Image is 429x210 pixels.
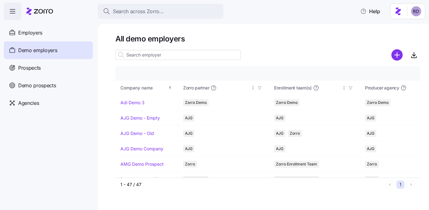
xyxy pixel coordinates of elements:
span: AJG [276,115,283,121]
div: 1 - 47 / 47 [120,181,383,188]
span: Zorro Demo [276,99,298,106]
span: Zorro [290,130,300,137]
span: Producer agency [365,85,399,91]
button: Next page [407,180,415,189]
span: Zorro partner [183,85,209,91]
input: Search employer [115,50,241,60]
span: AJG [276,130,283,137]
span: Search across Zorro... [113,8,164,15]
span: AJG [367,115,374,121]
span: AJG [367,130,374,137]
th: Enrollment team(s)Not sorted [269,81,360,95]
a: AJG Demo - Old [120,130,154,137]
th: Company nameSorted ascending [115,81,178,95]
button: 1 [396,180,405,189]
a: AJG Demo - Empty [120,115,160,121]
button: Search across Zorro... [98,4,223,19]
span: Zorro [367,161,377,168]
span: Help [360,8,380,15]
a: Agencies [4,94,93,112]
span: Demo employers [18,46,57,54]
span: Zorro [185,161,195,168]
a: AMG Demo Prospect [120,161,164,167]
a: Employers [4,24,93,41]
a: Demo employers [4,41,93,59]
span: AJG [185,130,193,137]
button: Previous page [386,180,394,189]
span: AJG [367,145,374,152]
span: Zorro Enrollment Team [276,161,317,168]
span: Enrollment team(s) [274,85,312,91]
span: Zorro Demo [185,99,207,106]
span: AJG [185,115,193,121]
a: Prospects [4,59,93,77]
th: Zorro partnerNot sorted [178,81,269,95]
span: Zorro Enrollment Team [276,176,317,183]
span: Employers [18,29,42,37]
span: Demo prospects [18,82,56,89]
a: Adi Demo 3 [120,100,145,106]
a: AJG Demo Company [120,146,163,152]
span: Agencies [18,99,39,107]
span: Zorro Demo [185,176,207,183]
span: Zorro Demo [367,99,389,106]
span: AJG [185,145,193,152]
div: Sorted ascending [168,86,172,90]
div: Company name [120,84,167,91]
h1: All demo employers [115,34,420,44]
a: Demo prospects [4,77,93,94]
img: 6d862e07fa9c5eedf81a4422c42283ac [411,6,421,16]
div: Not sorted [342,86,346,90]
span: AJG [276,145,283,152]
button: Help [355,5,385,18]
span: Zorro [367,176,377,183]
a: [PERSON_NAME]'s Fake Company [120,176,173,183]
div: Not sorted [251,86,255,90]
span: Prospects [18,64,41,72]
svg: add icon [391,49,403,61]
